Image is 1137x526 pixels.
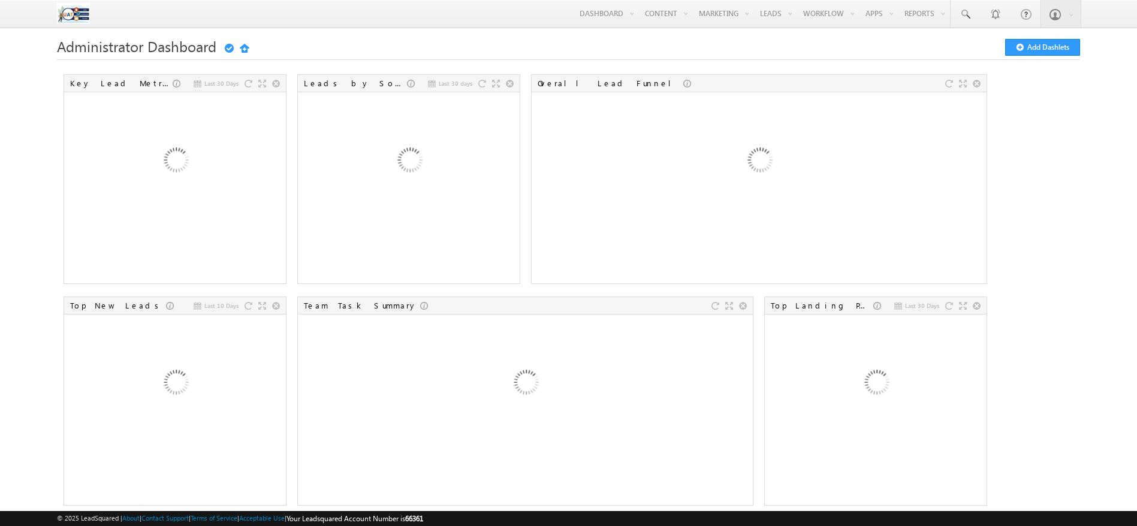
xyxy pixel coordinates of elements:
div: Overall Lead Funnel [538,78,683,89]
a: About [122,514,140,522]
div: Key Lead Metrics [70,78,173,89]
a: Acceptable Use [239,514,285,522]
span: Last 30 Days [204,78,239,89]
img: Custom Logo [57,3,90,24]
div: Top New Leads [70,300,166,311]
span: Last 30 Days [905,300,939,311]
img: Loading... [345,98,474,226]
span: 66361 [405,514,423,523]
img: Loading... [695,98,824,226]
span: Administrator Dashboard [57,37,216,56]
div: Team Task Summary [304,300,420,311]
a: Contact Support [141,514,189,522]
img: Loading... [111,320,240,449]
img: Loading... [461,320,590,449]
span: © 2025 LeadSquared | | | | | [57,513,423,524]
span: Last 10 Days [204,300,239,311]
img: Loading... [812,320,940,449]
a: Terms of Service [191,514,237,522]
span: Your Leadsquared Account Number is [286,514,423,523]
div: Top Landing Pages [771,300,873,311]
button: Add Dashlets [1005,39,1080,56]
span: Last 30 days [439,78,472,89]
img: Loading... [111,98,240,226]
div: Leads by Sources [304,78,407,89]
